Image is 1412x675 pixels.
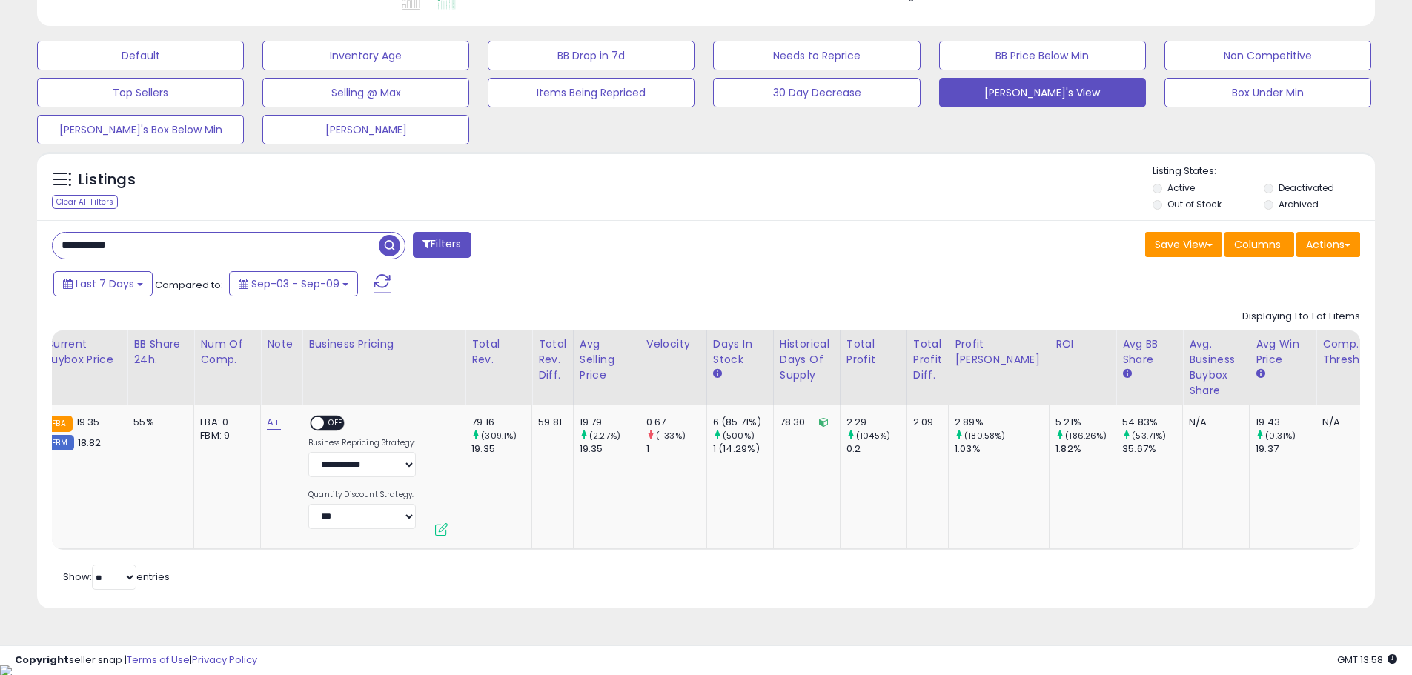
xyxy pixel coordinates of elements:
[1322,336,1399,368] div: Comp. Price Threshold
[308,490,416,500] label: Quantity Discount Strategy:
[1164,78,1371,107] button: Box Under Min
[1296,232,1360,257] button: Actions
[723,430,755,442] small: (500%)
[76,276,134,291] span: Last 7 Days
[1242,310,1360,324] div: Displaying 1 to 1 of 1 items
[78,436,102,450] span: 18.82
[63,570,170,584] span: Show: entries
[1065,430,1107,442] small: (186.26%)
[488,41,695,70] button: BB Drop in 7d
[713,416,773,429] div: 6 (85.71%)
[262,115,469,144] button: [PERSON_NAME]
[1279,198,1319,210] label: Archived
[1122,416,1182,429] div: 54.83%
[780,336,834,383] div: Historical Days Of Supply
[200,336,254,368] div: Num of Comp.
[127,653,190,667] a: Terms of Use
[656,430,686,442] small: (-33%)
[713,41,920,70] button: Needs to Reprice
[308,438,416,448] label: Business Repricing Strategy:
[580,336,634,383] div: Avg Selling Price
[229,271,358,296] button: Sep-03 - Sep-09
[713,78,920,107] button: 30 Day Decrease
[37,78,244,107] button: Top Sellers
[955,442,1049,456] div: 1.03%
[1122,368,1131,381] small: Avg BB Share.
[471,336,526,368] div: Total Rev.
[1322,416,1393,429] div: N/A
[580,442,640,456] div: 19.35
[1256,416,1316,429] div: 19.43
[846,442,906,456] div: 0.2
[76,415,100,429] span: 19.35
[262,78,469,107] button: Selling @ Max
[646,416,706,429] div: 0.67
[471,416,531,429] div: 79.16
[1122,336,1176,368] div: Avg BB Share
[1055,442,1116,456] div: 1.82%
[1132,430,1166,442] small: (53.71%)
[37,115,244,144] button: [PERSON_NAME]'s Box Below Min
[200,416,249,429] div: FBA: 0
[1055,416,1116,429] div: 5.21%
[1189,416,1238,429] div: N/A
[955,336,1043,368] div: Profit [PERSON_NAME]
[37,41,244,70] button: Default
[52,195,118,209] div: Clear All Filters
[964,430,1005,442] small: (180.58%)
[53,271,153,296] button: Last 7 Days
[267,336,296,352] div: Note
[413,232,471,258] button: Filters
[1224,232,1294,257] button: Columns
[79,170,136,190] h5: Listings
[200,429,249,442] div: FBM: 9
[1167,182,1195,194] label: Active
[44,336,121,368] div: Current Buybox Price
[846,336,901,368] div: Total Profit
[481,430,517,442] small: (309.1%)
[1055,336,1110,352] div: ROI
[580,416,640,429] div: 19.79
[251,276,339,291] span: Sep-03 - Sep-09
[15,653,69,667] strong: Copyright
[1167,198,1222,210] label: Out of Stock
[1122,442,1182,456] div: 35.67%
[192,653,257,667] a: Privacy Policy
[1279,182,1334,194] label: Deactivated
[1234,237,1281,252] span: Columns
[1164,41,1371,70] button: Non Competitive
[538,416,562,429] div: 59.81
[846,416,906,429] div: 2.29
[1256,336,1310,368] div: Avg Win Price
[646,442,706,456] div: 1
[262,41,469,70] button: Inventory Age
[538,336,567,383] div: Total Rev. Diff.
[646,336,700,352] div: Velocity
[471,442,531,456] div: 19.35
[939,41,1146,70] button: BB Price Below Min
[955,416,1049,429] div: 2.89%
[133,416,182,429] div: 55%
[939,78,1146,107] button: [PERSON_NAME]'s View
[1256,442,1316,456] div: 19.37
[15,654,257,668] div: seller snap | |
[1189,336,1243,399] div: Avg. Business Buybox Share
[713,442,773,456] div: 1 (14.29%)
[913,336,942,383] div: Total Profit Diff.
[713,336,767,368] div: Days In Stock
[856,430,890,442] small: (1045%)
[488,78,695,107] button: Items Being Repriced
[155,278,223,292] span: Compared to:
[1153,164,1375,179] p: Listing States:
[1256,368,1264,381] small: Avg Win Price.
[44,416,72,432] small: FBA
[324,417,348,430] span: OFF
[913,416,937,429] div: 2.09
[713,368,722,381] small: Days In Stock.
[1337,653,1397,667] span: 2025-09-17 13:58 GMT
[308,336,459,352] div: Business Pricing
[267,415,280,430] a: A+
[44,435,73,450] small: FBM
[1145,232,1222,257] button: Save View
[589,430,620,442] small: (2.27%)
